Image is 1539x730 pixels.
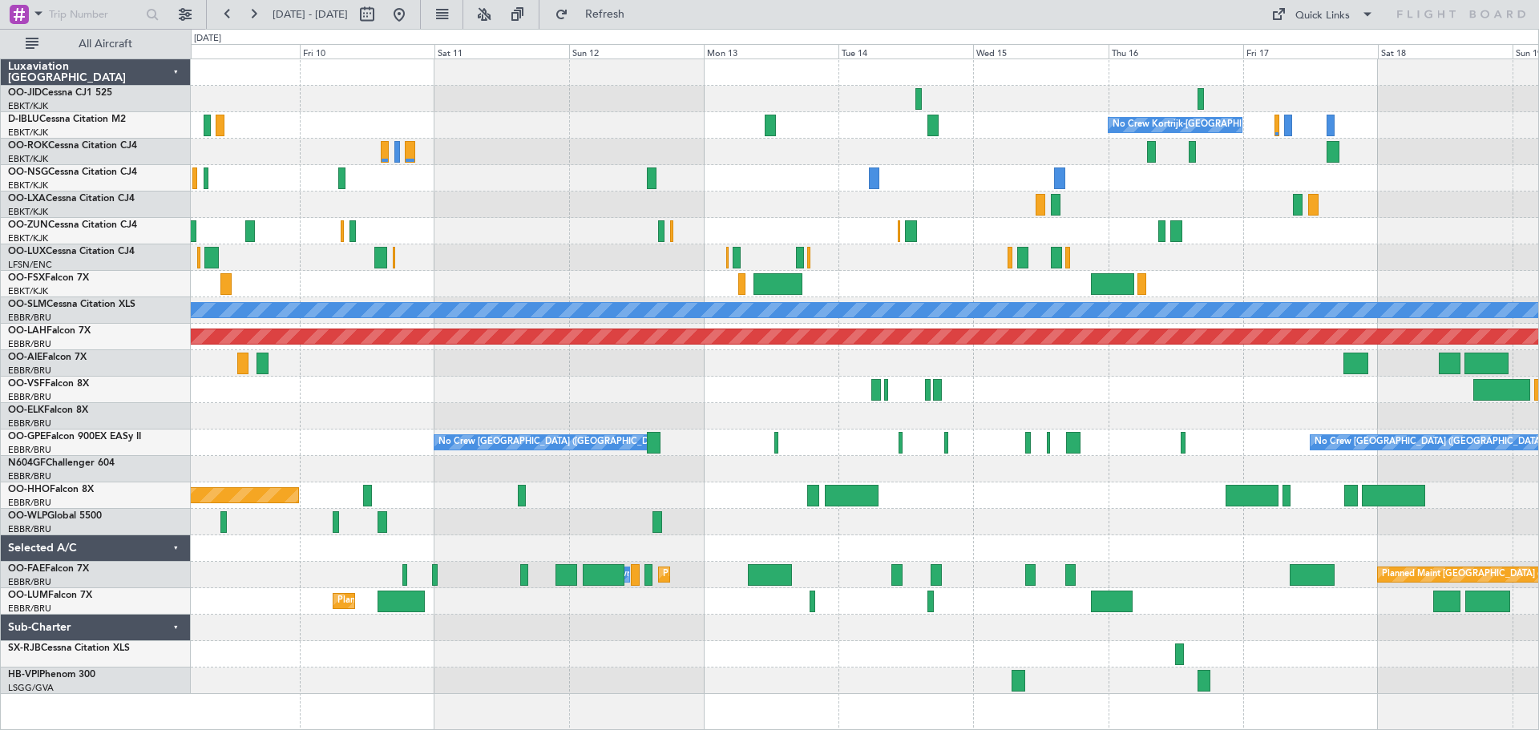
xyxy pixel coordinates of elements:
[8,523,51,535] a: EBBR/BRU
[8,458,46,468] span: N604GF
[8,141,137,151] a: OO-ROKCessna Citation CJ4
[194,32,221,46] div: [DATE]
[8,444,51,456] a: EBBR/BRU
[8,115,39,124] span: D-IBLU
[8,576,51,588] a: EBBR/BRU
[8,88,112,98] a: OO-JIDCessna CJ1 525
[1295,8,1350,24] div: Quick Links
[8,603,51,615] a: EBBR/BRU
[8,338,51,350] a: EBBR/BRU
[547,2,644,27] button: Refresh
[8,643,130,653] a: SX-RJBCessna Citation XLS
[8,564,45,574] span: OO-FAE
[8,167,48,177] span: OO-NSG
[8,194,46,204] span: OO-LXA
[572,9,639,20] span: Refresh
[8,670,39,680] span: HB-VPI
[8,285,48,297] a: EBKT/KJK
[8,591,92,600] a: OO-LUMFalcon 7X
[8,485,94,494] a: OO-HHOFalcon 8X
[8,273,89,283] a: OO-FSXFalcon 7X
[8,115,126,124] a: D-IBLUCessna Citation M2
[8,206,48,218] a: EBKT/KJK
[8,247,135,256] a: OO-LUXCessna Citation CJ4
[8,417,51,430] a: EBBR/BRU
[8,194,135,204] a: OO-LXACessna Citation CJ4
[8,405,88,415] a: OO-ELKFalcon 8X
[1243,44,1378,58] div: Fri 17
[8,405,44,415] span: OO-ELK
[337,589,628,613] div: Planned Maint [GEOGRAPHIC_DATA] ([GEOGRAPHIC_DATA] National)
[1263,2,1382,27] button: Quick Links
[8,312,51,324] a: EBBR/BRU
[8,220,48,230] span: OO-ZUN
[438,430,707,454] div: No Crew [GEOGRAPHIC_DATA] ([GEOGRAPHIC_DATA] National)
[8,432,141,442] a: OO-GPEFalcon 900EX EASy II
[8,179,48,192] a: EBKT/KJK
[8,167,137,177] a: OO-NSGCessna Citation CJ4
[8,591,48,600] span: OO-LUM
[8,564,89,574] a: OO-FAEFalcon 7X
[49,2,141,26] input: Trip Number
[8,470,51,482] a: EBBR/BRU
[8,485,50,494] span: OO-HHO
[8,300,46,309] span: OO-SLM
[8,353,42,362] span: OO-AIE
[8,273,45,283] span: OO-FSX
[8,153,48,165] a: EBKT/KJK
[8,300,135,309] a: OO-SLMCessna Citation XLS
[8,353,87,362] a: OO-AIEFalcon 7X
[8,458,115,468] a: N604GFChallenger 604
[8,365,51,377] a: EBBR/BRU
[164,44,299,58] div: Thu 9
[8,232,48,244] a: EBKT/KJK
[8,127,48,139] a: EBKT/KJK
[434,44,569,58] div: Sat 11
[569,44,704,58] div: Sun 12
[8,88,42,98] span: OO-JID
[8,432,46,442] span: OO-GPE
[838,44,973,58] div: Tue 14
[42,38,169,50] span: All Aircraft
[1378,44,1513,58] div: Sat 18
[8,391,51,403] a: EBBR/BRU
[1109,44,1243,58] div: Thu 16
[8,326,91,336] a: OO-LAHFalcon 7X
[8,379,89,389] a: OO-VSFFalcon 8X
[1113,113,1278,137] div: No Crew Kortrijk-[GEOGRAPHIC_DATA]
[8,497,51,509] a: EBBR/BRU
[8,511,102,521] a: OO-WLPGlobal 5500
[273,7,348,22] span: [DATE] - [DATE]
[8,511,47,521] span: OO-WLP
[8,326,46,336] span: OO-LAH
[8,682,54,694] a: LSGG/GVA
[300,44,434,58] div: Fri 10
[18,31,174,57] button: All Aircraft
[8,220,137,230] a: OO-ZUNCessna Citation CJ4
[8,100,48,112] a: EBKT/KJK
[8,247,46,256] span: OO-LUX
[8,643,41,653] span: SX-RJB
[8,670,95,680] a: HB-VPIPhenom 300
[8,141,48,151] span: OO-ROK
[663,563,803,587] div: Planned Maint Melsbroek Air Base
[8,379,45,389] span: OO-VSF
[704,44,838,58] div: Mon 13
[973,44,1108,58] div: Wed 15
[8,259,52,271] a: LFSN/ENC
